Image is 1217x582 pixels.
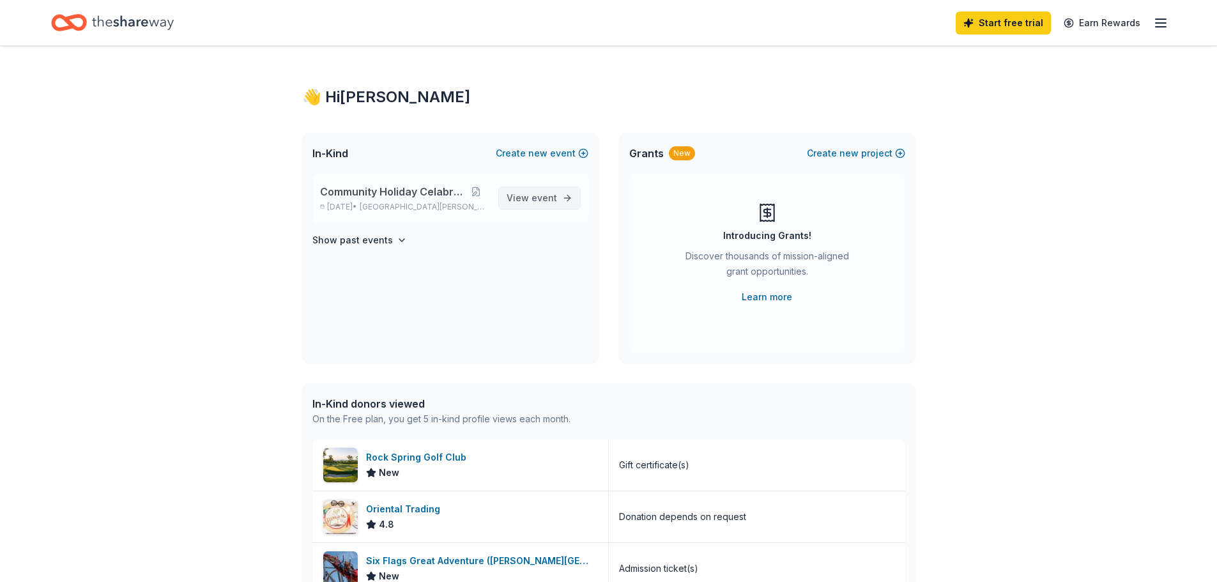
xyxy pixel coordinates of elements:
p: [DATE] • [320,202,488,212]
button: Show past events [312,233,407,248]
h4: Show past events [312,233,393,248]
span: 4.8 [379,517,394,532]
div: Rock Spring Golf Club [366,450,471,465]
a: Home [51,8,174,38]
span: View [507,190,557,206]
div: On the Free plan, you get 5 in-kind profile views each month. [312,411,570,427]
img: Image for Oriental Trading [323,500,358,534]
span: New [379,465,399,480]
a: Earn Rewards [1056,11,1148,34]
span: Community Holiday Celabration [320,184,465,199]
a: Learn more [742,289,792,305]
div: Gift certificate(s) [619,457,689,473]
div: New [669,146,695,160]
div: Admission ticket(s) [619,561,698,576]
span: Grants [629,146,664,161]
div: Oriental Trading [366,502,445,517]
span: [GEOGRAPHIC_DATA][PERSON_NAME], [GEOGRAPHIC_DATA] [360,202,487,212]
div: In-Kind donors viewed [312,396,570,411]
div: Donation depends on request [619,509,746,525]
span: new [528,146,547,161]
a: View event [498,187,581,210]
div: Six Flags Great Adventure ([PERSON_NAME][GEOGRAPHIC_DATA]) [366,553,598,569]
a: Start free trial [956,11,1051,34]
div: 👋 Hi [PERSON_NAME] [302,87,915,107]
button: Createnewevent [496,146,588,161]
span: In-Kind [312,146,348,161]
span: new [839,146,859,161]
button: Createnewproject [807,146,905,161]
div: Discover thousands of mission-aligned grant opportunities. [680,249,854,284]
img: Image for Rock Spring Golf Club [323,448,358,482]
div: Introducing Grants! [723,228,811,243]
span: event [532,192,557,203]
